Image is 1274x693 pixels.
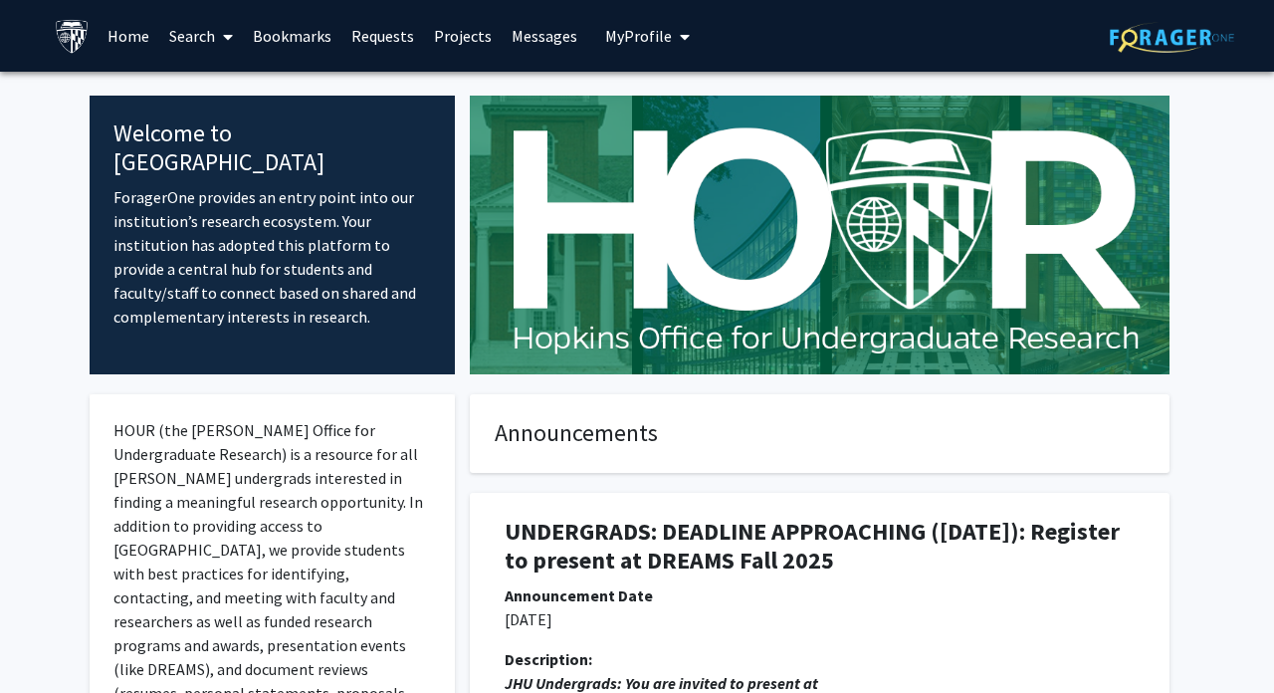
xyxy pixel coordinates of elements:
[113,119,431,177] h4: Welcome to [GEOGRAPHIC_DATA]
[495,419,1145,448] h4: Announcements
[55,19,90,54] img: Johns Hopkins University Logo
[341,1,424,71] a: Requests
[424,1,502,71] a: Projects
[505,518,1135,576] h1: UNDERGRADS: DEADLINE APPROACHING ([DATE]): Register to present at DREAMS Fall 2025
[15,603,85,678] iframe: Chat
[605,26,672,46] span: My Profile
[470,96,1169,374] img: Cover Image
[113,185,431,329] p: ForagerOne provides an entry point into our institution’s research ecosystem. Your institution ha...
[505,607,1135,631] p: [DATE]
[1110,22,1234,53] img: ForagerOne Logo
[98,1,159,71] a: Home
[505,673,818,693] em: JHU Undergrads: You are invited to present at
[505,583,1135,607] div: Announcement Date
[502,1,587,71] a: Messages
[159,1,243,71] a: Search
[243,1,341,71] a: Bookmarks
[505,647,1135,671] div: Description:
